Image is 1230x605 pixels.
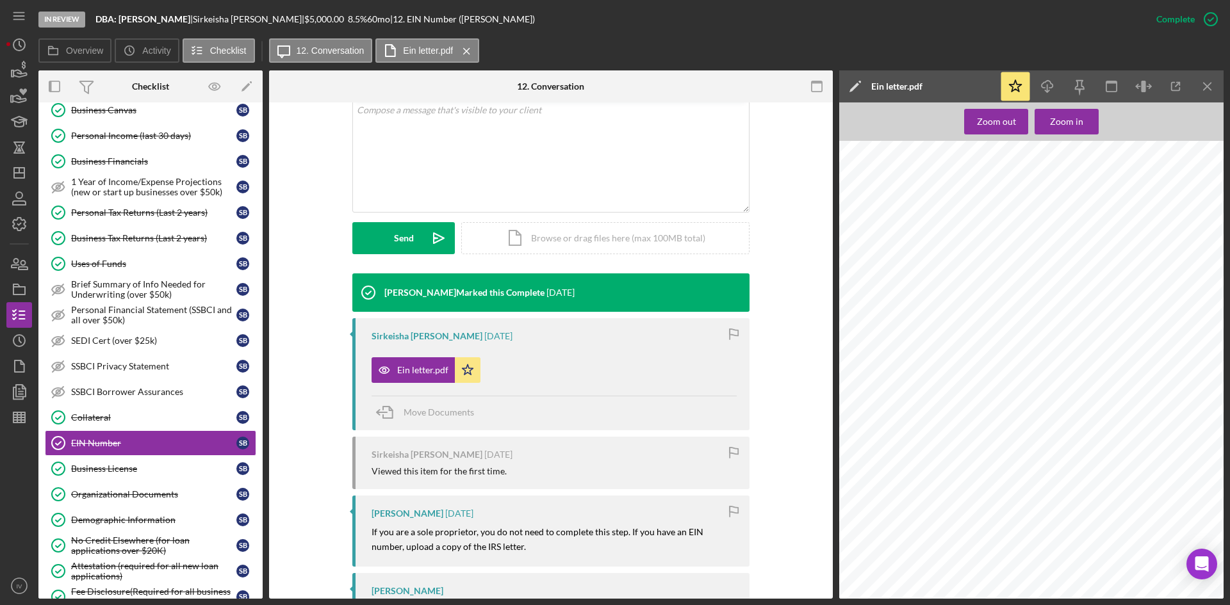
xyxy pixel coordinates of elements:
button: Zoom out [964,109,1028,134]
span: cause you to be assigned more than one EIN. [884,396,1054,402]
button: Overview [38,38,111,63]
a: Business Tax Returns (Last 2 years)SB [45,225,256,251]
span: Any variation [1161,383,1213,389]
div: S B [236,590,249,603]
label: Overview [66,45,103,56]
span: write us, do not complete and return the stub. [884,575,1066,581]
div: S B [236,411,249,424]
span: You [1190,504,1202,511]
div: S B [236,129,249,142]
div: S B [236,257,249,270]
span: Entity Classification Election [1097,415,1215,421]
a: 1 Year of Income/Expense Projections (new or start up businesses over $50k)SB [45,174,256,200]
span: A limited liability company (LLC) may file Form 8832, [902,415,1111,421]
time: 2025-08-04 15:02 [546,287,575,298]
span: If the information is not correct as shown [1046,396,1212,402]
div: | 12. EIN Number ([PERSON_NAME]) [390,14,535,24]
label: Activity [142,45,170,56]
span: Move Documents [404,407,474,417]
span: If you do not need to [1122,569,1205,575]
div: Business Tax Returns (Last 2 years) [71,233,236,243]
div: 60 mo [367,14,390,24]
span: EIN [US_EMPLOYER_IDENTIFICATION_NUMBER]. [884,351,1042,357]
span: To obtain tax forms and publications, including those referenced in this notice, [902,460,1218,466]
div: Business Financials [71,156,236,166]
span: The LLC will be treated as a corporation as of the effective date of the S [934,440,1226,447]
div: Sirkeisha [PERSON_NAME] [372,449,482,460]
span: OH [934,184,942,191]
div: SEDI Cert (over $25k) [71,335,236,346]
span: We assigned you [1151,344,1210,351]
button: Checklist [183,38,255,63]
div: Personal Income (last 30 days) [71,131,236,141]
div: Ein letter.pdf [871,81,922,92]
b: DBA: [PERSON_NAME] [95,13,190,24]
span: Number of this notice: [1082,242,1169,248]
span: [DATE] [1161,197,1185,204]
div: S B [236,155,249,168]
div: Demographic Information [71,515,236,525]
a: Personal Financial Statement (SSBCI and all over $50k)SB [45,302,256,328]
label: Ein letter.pdf [403,45,453,56]
button: Complete [1144,6,1224,32]
span: records. [884,364,916,370]
div: $5,000.00 [304,14,348,24]
div: S B [236,539,249,552]
span: You will need to provide this [1093,588,1208,594]
a: EIN NumberSB [45,430,256,456]
div: [PERSON_NAME] Marked this Complete [384,287,545,298]
span: DEPARTMENT OF THE TREASURY [891,172,994,178]
div: S B [236,385,249,398]
div: Viewed this item for the first time. [372,466,507,476]
div: Complete [1156,6,1195,32]
div: S B [236,334,249,347]
div: 1 Year of Income/Expense Projections (new or start up businesses over $50k) [71,177,236,197]
div: 8.5 % [348,14,367,24]
a: Personal Tax Returns (Last 2 years)SB [45,200,256,225]
div: Zoom in [1050,109,1083,134]
div: S B [236,513,249,526]
span: and elect to be classified as an association taxable as a corporation. [884,421,1161,428]
span: Refer to this EIN on your tax-related correspondence and documents. [913,543,1177,549]
text: IV [16,583,22,590]
div: Open Intercom Messenger [1186,549,1217,579]
div: Business License [71,464,236,474]
a: No Credit Elsewhere (for loan applications over $20K)SB [45,533,256,558]
button: Ein letter.pdf [375,38,479,63]
span: IMPORTANT REMINDERS [884,485,959,492]
button: 12. Conversation [269,38,373,63]
div: SSBCI Privacy Statement [71,361,236,371]
span: . [924,440,928,447]
a: Demographic InformationSB [45,507,256,533]
div: S B [236,565,249,577]
div: Business Canvas [71,105,236,115]
span: Thank you for applying for an Employer Identification Number (EIN). [902,344,1167,351]
div: S B [236,488,249,501]
span: Form: [1082,229,1102,236]
div: S B [236,360,249,373]
span: [GEOGRAPHIC_DATA] [891,184,958,191]
a: Business LicenseSB [45,456,256,481]
div: Sirkeisha [PERSON_NAME] | [193,14,304,24]
div: S B [236,181,249,193]
span: SIRKEISHA ENTERPRISE [909,248,988,255]
button: IV [6,573,32,599]
a: Uses of FundsSB [45,251,256,277]
span: at the bottom of this notice and send it along with your letter. [884,569,1137,575]
a: SEDI Cert (over $25k)SB [45,328,256,353]
div: In Review [38,12,85,28]
div: Uses of Funds [71,259,236,269]
div: EIN Number [71,438,236,448]
span: If the LLC is [1144,421,1195,428]
span: [PHONE_NUMBER] (TTY/TDD [PHONE_NUMBER]) or visit your local IRS office. [884,472,1165,479]
span: SS-4 [1107,229,1123,236]
button: Zoom in [1035,109,1099,134]
span: information, along with your EIN, if you file your returns electronically. [884,594,1176,601]
div: S B [236,462,249,475]
span: corporation election and does not need to file Form 8832. [884,447,1110,453]
div: Collateral [71,412,236,423]
span: , [1204,415,1208,421]
div: S B [236,104,249,117]
button: Ein letter.pdf [372,357,480,383]
span: Corporation [884,440,928,447]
